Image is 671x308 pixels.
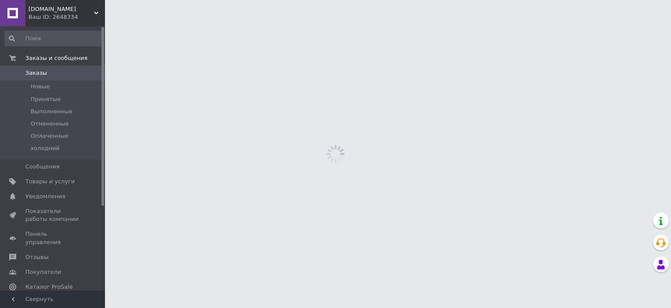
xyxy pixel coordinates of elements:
span: mob-shop.com.ua [28,5,94,13]
span: Уведомления [25,192,65,200]
span: Сообщения [25,163,59,171]
span: Выполненные [31,108,73,115]
span: Каталог ProSale [25,283,73,291]
span: Отмененные [31,120,69,128]
span: Заказы [25,69,47,77]
span: Оплаченные [31,132,68,140]
span: Товары и услуги [25,178,75,185]
span: Принятые [31,95,61,103]
span: Заказы и сообщения [25,54,87,62]
input: Поиск [4,31,103,46]
span: Покупатели [25,268,61,276]
span: Панель управления [25,230,81,246]
span: холодний [31,144,59,152]
div: Ваш ID: 2648334 [28,13,105,21]
span: Отзывы [25,253,49,261]
span: Новые [31,83,50,91]
span: Показатели работы компании [25,207,81,223]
